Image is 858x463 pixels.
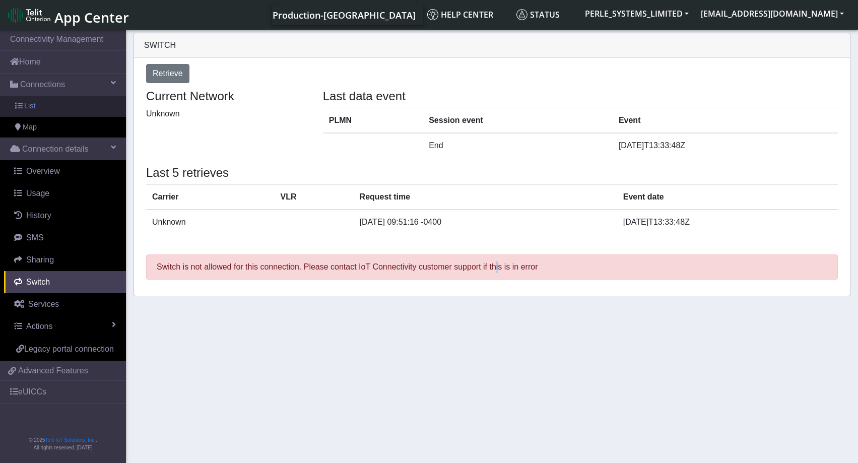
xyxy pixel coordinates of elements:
[26,167,60,175] span: Overview
[274,184,353,210] th: VLR
[26,233,44,242] span: SMS
[4,182,126,205] a: Usage
[144,41,176,49] span: Switch
[516,9,560,20] span: Status
[146,166,838,180] h4: Last 5 retrieves
[23,122,37,133] span: Map
[146,109,180,118] span: Unknown
[512,5,579,25] a: Status
[26,255,54,264] span: Sharing
[20,79,65,91] span: Connections
[146,184,274,210] th: Carrier
[323,108,423,133] th: PLMN
[613,133,838,158] td: [DATE]T13:33:48Z
[146,64,189,83] button: Retrieve
[146,210,274,234] td: Unknown
[8,7,50,23] img: logo-telit-cinterion-gw-new.png
[146,89,308,104] h4: Current Network
[695,5,850,23] button: [EMAIL_ADDRESS][DOMAIN_NAME]
[617,210,838,234] td: [DATE]T13:33:48Z
[4,227,126,249] a: SMS
[4,315,126,338] a: Actions
[354,210,617,234] td: [DATE] 09:51:16 -0400
[26,211,51,220] span: History
[579,5,695,23] button: PERLE_SYSTEMS_LIMITED
[4,205,126,227] a: History
[26,278,50,286] span: Switch
[4,160,126,182] a: Overview
[45,437,96,443] a: Telit IoT Solutions, Inc.
[273,9,416,21] span: Production-[GEOGRAPHIC_DATA]
[26,322,52,330] span: Actions
[427,9,438,20] img: knowledge.svg
[146,254,838,280] p: Switch is not allowed for this connection. Please contact IoT Connectivity customer support if th...
[18,365,88,377] span: Advanced Features
[354,184,617,210] th: Request time
[4,293,126,315] a: Services
[323,89,838,104] h4: Last data event
[8,4,127,26] a: App Center
[427,9,493,20] span: Help center
[423,5,512,25] a: Help center
[4,271,126,293] a: Switch
[272,5,415,25] a: Your current platform instance
[516,9,527,20] img: status.svg
[617,184,838,210] th: Event date
[613,108,838,133] th: Event
[26,189,49,197] span: Usage
[423,108,613,133] th: Session event
[28,300,59,308] span: Services
[153,69,183,78] span: Retrieve
[4,249,126,271] a: Sharing
[22,143,89,155] span: Connection details
[24,101,35,112] span: List
[24,345,114,353] span: Legacy portal connection
[423,133,613,158] td: End
[54,8,129,27] span: App Center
